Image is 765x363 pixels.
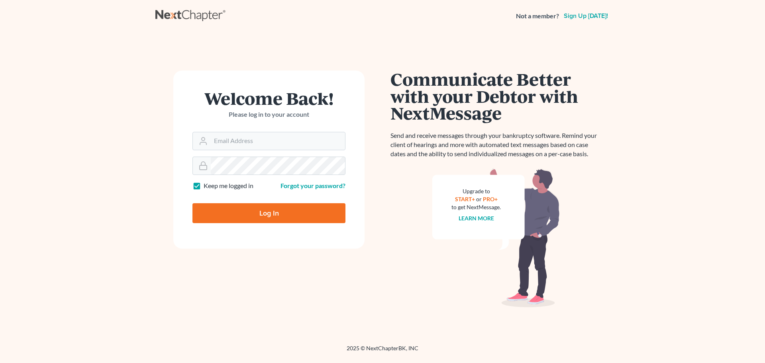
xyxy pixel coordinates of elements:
[451,203,501,211] div: to get NextMessage.
[455,196,475,202] a: START+
[155,344,610,359] div: 2025 © NextChapterBK, INC
[459,215,494,222] a: Learn more
[192,110,345,119] p: Please log in to your account
[390,71,602,122] h1: Communicate Better with your Debtor with NextMessage
[204,181,253,190] label: Keep me logged in
[211,132,345,150] input: Email Address
[483,196,498,202] a: PRO+
[476,196,482,202] span: or
[390,131,602,159] p: Send and receive messages through your bankruptcy software. Remind your client of hearings and mo...
[192,90,345,107] h1: Welcome Back!
[280,182,345,189] a: Forgot your password?
[432,168,560,308] img: nextmessage_bg-59042aed3d76b12b5cd301f8e5b87938c9018125f34e5fa2b7a6b67550977c72.svg
[516,12,559,21] strong: Not a member?
[192,203,345,223] input: Log In
[451,187,501,195] div: Upgrade to
[562,13,610,19] a: Sign up [DATE]!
